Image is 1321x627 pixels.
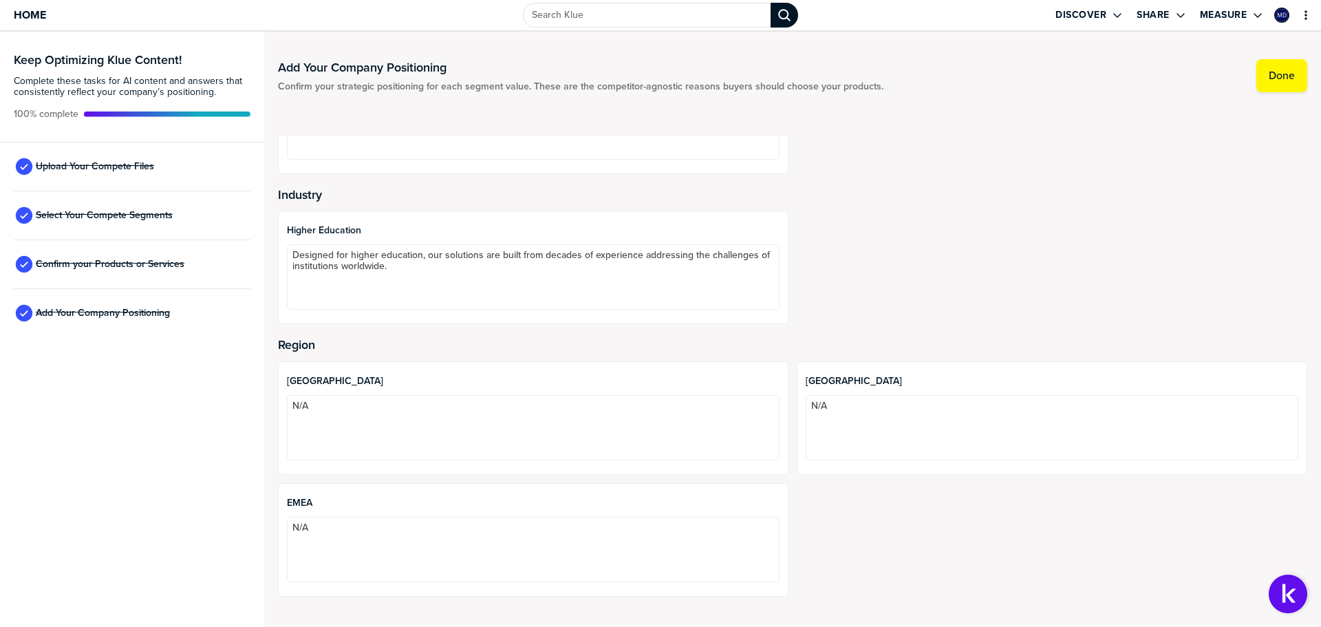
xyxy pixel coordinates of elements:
[278,338,1307,352] h2: Region
[14,109,78,120] span: Active
[806,376,1298,387] span: [GEOGRAPHIC_DATA]
[287,244,780,310] textarea: Designed for higher education, our solutions are built from decades of experience addressing the ...
[36,308,170,319] span: Add Your Company Positioning
[287,225,780,236] span: Higher Education
[278,59,883,76] h1: Add Your Company Positioning
[14,9,46,21] span: Home
[287,517,780,582] textarea: N/A
[523,3,771,28] input: Search Klue
[1055,9,1106,21] label: Discover
[278,81,883,92] span: Confirm your strategic positioning for each segment value. These are the competitor-agnostic reas...
[287,376,780,387] span: [GEOGRAPHIC_DATA]
[1274,8,1289,23] div: Mike Davalos
[287,498,780,509] span: EMEA
[1273,6,1291,24] a: Edit Profile
[1276,9,1288,21] img: c183fdfe6840b5d68a16feda0997fdab-sml.png
[287,395,780,460] textarea: N/A
[1137,9,1170,21] label: Share
[278,188,1307,202] h2: Industry
[14,54,250,66] h3: Keep Optimizing Klue Content!
[1200,9,1247,21] label: Measure
[36,161,154,172] span: Upload Your Compete Files
[806,395,1298,460] textarea: N/A
[771,3,798,28] div: Search Klue
[36,259,184,270] span: Confirm your Products or Services
[36,210,173,221] span: Select Your Compete Segments
[14,76,250,98] span: Complete these tasks for AI content and answers that consistently reflect your company’s position...
[1269,575,1307,613] button: Open Support Center
[1269,69,1295,83] label: Done
[1256,59,1307,92] button: Done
